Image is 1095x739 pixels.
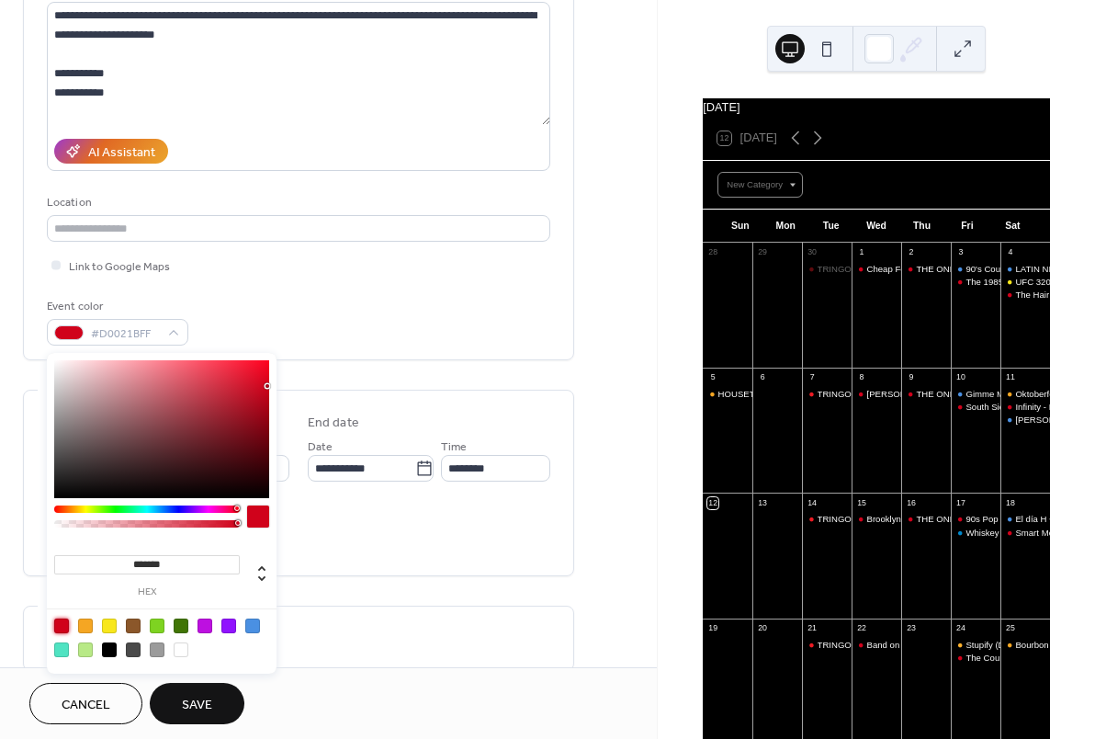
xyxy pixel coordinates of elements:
span: Save [182,696,212,715]
div: TRINGO [Trivia & Bingo] [802,263,852,275]
span: Time [441,438,467,457]
div: 28 [707,247,718,258]
div: TRINGO [Trivia & Bingo] [802,513,852,525]
div: The Country Night - FRONT STAGE [951,652,1000,664]
span: Link to Google Maps [69,257,170,277]
div: The Hair Band Night - FRONT STAGE [1000,289,1050,301]
div: #417505 [174,619,188,633]
div: Infinity - FRONT STAGE [1000,401,1050,413]
div: El día H • 2025 [1000,513,1050,525]
div: 10 [955,372,966,383]
div: 20 [757,622,768,633]
div: Thu [899,210,944,243]
div: 90's Country Night w/ South City Revival - PERFORMANCE HALL [951,263,1000,275]
div: Stupify (Disturbed), Voodoo (Godsmack) & Sound of Madness (Shinedown) at Bourbon Street [951,639,1000,651]
div: #000000 [102,642,117,657]
div: 21 [807,622,818,633]
div: Sarah's Place: A Zach Bryan & Noah Kahan Tribute - PERFORMANCE HALL [1000,414,1050,426]
div: 5 [707,372,718,383]
div: 24 [955,622,966,633]
div: UFC 320 [1000,276,1050,288]
div: Mon [763,210,808,243]
div: Smart Mouth - 2000s Tribute Band - FRONT STAGE [1000,527,1050,539]
div: Brooklyn Charmers (Steely Dan Tribute) - FRONT STAGE [852,513,901,525]
div: 16 [906,497,917,508]
div: #F5A623 [78,619,93,633]
div: LATIN NIGHT - PERFORMANCE HALL [1000,263,1050,275]
div: #7ED321 [150,619,164,633]
div: #8B572A [126,619,141,633]
div: Whiskey Friends “The Morgan Wallen Experience“ - PERFORMANCE HALL [951,527,1000,539]
div: THE ONE: Season 15 - WEEK 3 - Country Week [901,513,951,525]
span: #D0021BFF [91,324,159,344]
div: Fri [944,210,989,243]
div: South Side Hooligans - FRONT STAGE [951,401,1000,413]
div: 3 [955,247,966,258]
div: Wed [853,210,898,243]
div: 17 [955,497,966,508]
div: Cheap Foreign Cars (Cheap Trick, The Cars & Foreigner) - FRONT STAGE [852,263,901,275]
div: AI Assistant [88,143,155,163]
div: The 1985 - FRONT STAGE [951,276,1000,288]
div: #4A90E2 [245,619,260,633]
div: #FFFFFF [174,642,188,657]
div: Petty Kings (Tom Petty Tribute) - FRONT STAGE [852,388,901,400]
div: Bourbon Street's Massive Halloween Party | Presented by Haunted House Chicago & Midnight Terror [1000,639,1050,651]
div: #F8E71C [102,619,117,633]
div: 15 [856,497,867,508]
div: TRINGO [Trivia & Bingo] [802,388,852,400]
div: The 1985 - FRONT STAGE [965,276,1072,288]
button: Save [150,683,244,724]
div: 4 [1005,247,1016,258]
div: #9013FE [221,619,236,633]
div: 6 [757,372,768,383]
div: 14 [807,497,818,508]
div: #B8E986 [78,642,93,657]
div: 7 [807,372,818,383]
div: #50E3C2 [54,642,69,657]
div: 30 [807,247,818,258]
div: Sat [990,210,1035,243]
div: 18 [1005,497,1016,508]
div: 90s Pop Nation - FRONT STAGE [965,513,1095,525]
div: 13 [757,497,768,508]
div: TRINGO [Trivia & Bingo] [818,388,914,400]
div: #BD10E0 [198,619,212,633]
div: El día H • 2025 [1015,513,1074,525]
div: [DATE] [703,98,1050,116]
button: Cancel [29,683,142,724]
div: 22 [856,622,867,633]
label: hex [54,587,240,597]
div: 11 [1005,372,1016,383]
div: 25 [1005,622,1016,633]
div: Band on the Run (Paul McCartney Tribute) - FRONT STAGE [852,639,901,651]
div: 8 [856,372,867,383]
div: #D0021B [54,619,69,633]
span: Date [308,438,333,457]
div: 23 [906,622,917,633]
div: Tue [808,210,853,243]
div: UFC 320 [1015,276,1050,288]
div: 12 [707,497,718,508]
div: HOUSETOBER FEST - Daytime Music Festival [718,388,903,400]
div: TRINGO [Trivia & Bingo] [818,513,914,525]
div: End date [308,414,359,433]
div: 90s Pop Nation - FRONT STAGE [951,513,1000,525]
div: THE ONE: Season 15 - WEEK 2 - 80s/90s Pop [901,388,951,400]
div: HOUSETOBER FEST - Daytime Music Festival [703,388,752,400]
div: THE ONE: Season 15 - WEEK 1 - First Impression Week [901,263,951,275]
div: 2 [906,247,917,258]
div: #9B9B9B [150,642,164,657]
div: TRINGO [Trivia & Bingo] [818,639,914,651]
div: Sun [717,210,762,243]
div: Oktoberfest Celebration with The Bratwurst Brothers - BEER GARDEN [1000,388,1050,400]
div: 1 [856,247,867,258]
div: TRINGO [Trivia & Bingo] [802,639,852,651]
div: #4A4A4A [126,642,141,657]
span: Cancel [62,696,110,715]
div: 29 [757,247,768,258]
div: Gimme More: The Britney Experience - PERFORMANCE HALL [951,388,1000,400]
div: Location [47,193,547,212]
button: AI Assistant [54,139,168,164]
